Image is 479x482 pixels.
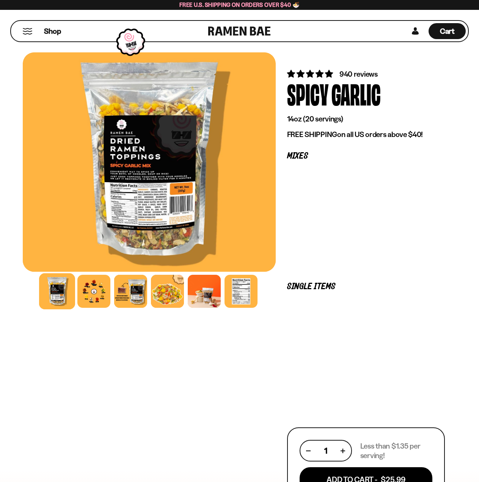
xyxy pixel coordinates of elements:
span: 1 [324,446,327,455]
p: Single Items [287,283,445,290]
span: 940 reviews [339,69,378,79]
p: Mixes [287,153,445,160]
div: Spicy [287,79,328,108]
p: 14oz (20 servings) [287,114,445,124]
strong: FREE SHIPPING [287,130,337,139]
button: Mobile Menu Trigger [22,28,33,35]
span: Shop [44,26,61,36]
p: on all US orders above $40! [287,130,445,139]
a: Cart [429,21,466,41]
div: Garlic [331,79,381,108]
span: 4.75 stars [287,69,335,79]
p: Less than $1.35 per serving! [360,441,432,460]
span: Cart [440,27,455,36]
span: Free U.S. Shipping on Orders over $40 🍜 [179,1,300,8]
a: Shop [44,23,61,39]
